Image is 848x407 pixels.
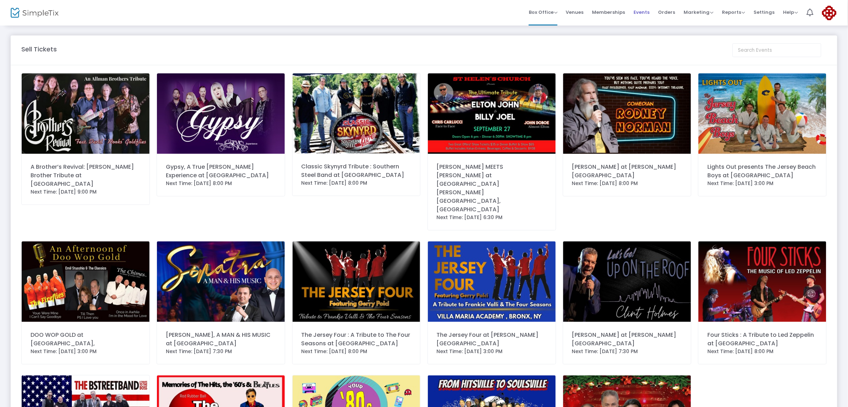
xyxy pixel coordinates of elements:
img: JERSEY4VILLASIMPLETIX.jpg [428,241,556,322]
input: Search Events [733,43,821,57]
div: Next Time: [DATE] 3:00 PM [31,348,141,355]
div: [PERSON_NAME], A MAN & HIS MUSIC at [GEOGRAPHIC_DATA] [166,331,276,348]
img: rodneysimpletixsquare.jpg [563,73,691,154]
div: Next Time: [DATE] 8:00 PM [572,180,682,187]
img: SOUTHERNSTEELINSTAGRAM.jpg [293,73,420,154]
img: DOOWOPDREWOCT5FACEBOOKCOVERBANNER1.jpg [22,241,150,322]
img: JERSEY4SIMPLETIXSQUARE.jpg [293,241,420,322]
span: Memberships [592,3,625,21]
div: Next Time: [DATE] 8:00 PM [707,348,817,355]
div: A Brother’s Revival: [PERSON_NAME] Brother Tribute at [GEOGRAPHIC_DATA] [31,163,141,188]
span: Reports [722,9,745,16]
div: Next Time: [DATE] 7:30 PM [166,348,276,355]
span: Marketing [684,9,714,16]
m-panel-title: Sell Tickets [21,44,57,54]
div: Next Time: [DATE] 6:30 PM [437,214,547,221]
div: Next Time: [DATE] 3:00 PM [437,348,547,355]
div: The Jersey Four at [PERSON_NAME][GEOGRAPHIC_DATA] [437,331,547,348]
div: Next Time: [DATE] 8:00 PM [301,179,412,187]
img: 638887165645800952tix.jpg [157,241,285,322]
span: Settings [754,3,775,21]
div: [PERSON_NAME] MEETS [PERSON_NAME] at [GEOGRAPHIC_DATA][PERSON_NAME][GEOGRAPHIC_DATA], [GEOGRAPHIC... [437,163,547,214]
img: ELTONJOELCHURCHSIMPLETIX.jpg [428,73,556,154]
div: Next Time: [DATE] 7:30 PM [572,348,682,355]
span: Events [634,3,650,21]
img: Clint-Holmes-Lets-Go-Up-on-the-Roof.jpg [563,241,691,322]
div: Classic Skynyrd Tribute : Southern Steel Band at [GEOGRAPHIC_DATA] [301,162,412,179]
span: Help [783,9,798,16]
div: [PERSON_NAME] at [PERSON_NAME][GEOGRAPHIC_DATA] [572,331,682,348]
img: GYPSYSIMPLETIXSQUARE.jpg [157,73,285,154]
img: JERSEYBEACHBOYSSIMPLETIXSQUARE.jpg [698,73,826,154]
div: Four Sticks : A Tribute to Led Zeppelin at [GEOGRAPHIC_DATA] [707,331,817,348]
img: 638883677356921464FOURSTICKSSIMPLETIX.jpg [698,241,826,322]
div: [PERSON_NAME] at [PERSON_NAME][GEOGRAPHIC_DATA] [572,163,682,180]
div: Lights Out presents The Jersey Beach Boys at [GEOGRAPHIC_DATA] [707,163,817,180]
img: 638863773716076002BROTHERSREVIVALSIMPLETIX.jpg [22,73,150,154]
div: Gypsy, A True [PERSON_NAME] Experience at [GEOGRAPHIC_DATA] [166,163,276,180]
div: Next Time: [DATE] 8:00 PM [166,180,276,187]
span: Box Office [529,9,558,16]
div: Next Time: [DATE] 8:00 PM [301,348,412,355]
span: Orders [658,3,675,21]
div: Next Time: [DATE] 3:00 PM [707,180,817,187]
span: Venues [566,3,584,21]
div: DOO WOP GOLD at [GEOGRAPHIC_DATA], [31,331,141,348]
div: Next Time: [DATE] 9:00 PM [31,188,141,196]
div: The Jersey Four : A Tribute to The Four Seasons at [GEOGRAPHIC_DATA] [301,331,412,348]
